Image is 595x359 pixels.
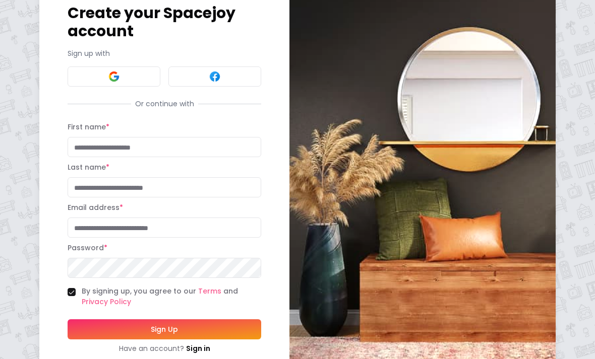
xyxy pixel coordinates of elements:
label: Last name [68,162,109,172]
label: Password [68,243,107,253]
a: Terms [198,286,221,296]
p: Sign up with [68,48,261,58]
label: Email address [68,202,123,212]
button: Sign Up [68,319,261,339]
a: Privacy Policy [82,297,131,307]
img: Facebook signin [209,70,221,83]
h1: Create your Spacejoy account [68,4,261,40]
a: Sign in [186,343,210,353]
img: Google signin [108,70,120,83]
label: First name [68,122,109,132]
div: Have an account? [68,343,261,353]
span: Or continue with [131,99,198,109]
label: By signing up, you agree to our and [82,286,261,307]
